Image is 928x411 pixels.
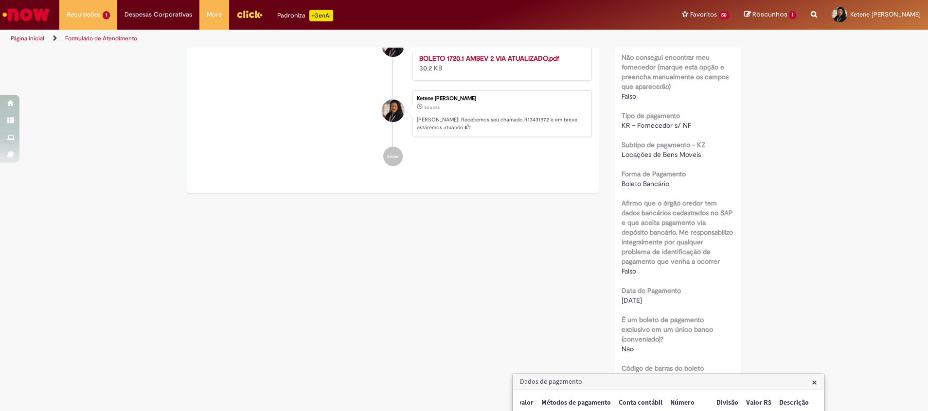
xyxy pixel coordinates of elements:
[622,121,691,130] span: KR – Fornecedor s/ NF
[690,10,717,19] span: Favoritos
[622,111,680,120] b: Tipo de pagamento
[207,10,222,19] span: More
[622,296,642,305] span: [DATE]
[67,10,101,19] span: Requisições
[125,10,192,19] span: Despesas Corporativas
[1,5,51,24] img: ServiceNow
[622,315,713,343] b: É um boleto de pagamento exclusivo em um único banco (conveniado)?
[850,10,921,18] span: Ketene [PERSON_NAME]
[419,53,581,73] div: 30.2 KB
[419,54,559,63] a: BOLETO 1720.1 AMBEV 2 VIA ATUALIZADO.pdf
[744,10,796,19] a: Rascunhos
[622,199,733,266] b: Afirmo que o órgão credor tem dados bancários cadastrados no SAP e que aceita pagamento via depós...
[417,116,586,131] p: [PERSON_NAME]! Recebemos seu chamado R13431972 e em breve estaremos atuando.
[622,150,701,159] span: Locações de Bens Moveis
[382,100,404,122] div: Ketene Carolini Nascimento De Souza
[622,267,636,275] span: Falso
[812,376,817,389] span: ×
[622,344,634,353] span: Não
[622,286,681,295] b: Data do Pagamento
[277,10,333,21] div: Padroniza
[417,96,586,102] div: Ketene [PERSON_NAME]
[103,11,110,19] span: 1
[424,104,440,110] span: 8d atrás
[309,10,333,21] p: +GenAi
[622,92,636,101] span: Falso
[195,90,591,137] li: Ketene Carolini Nascimento De Souza
[812,377,817,387] button: Close
[236,7,263,21] img: click_logo_yellow_360x200.png
[622,179,669,188] span: Boleto Bancário
[622,53,729,91] b: Não consegui encontrar meu fornecedor (marque esta opção e preencha manualmente os campos que apa...
[719,11,730,19] span: 50
[752,10,787,19] span: Rascunhos
[65,34,137,42] a: Formulário de Atendimento
[789,11,796,19] span: 1
[7,30,611,48] ul: Trilhas de página
[622,364,704,373] b: Código de barras do boleto
[424,104,440,110] time: 20/08/2025 11:29:46
[513,374,824,390] h3: Dados de pagamento
[622,170,686,178] b: Forma de Pagamento
[622,140,705,149] b: Subtipo de pagamento - KZ
[11,34,44,42] a: Página inicial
